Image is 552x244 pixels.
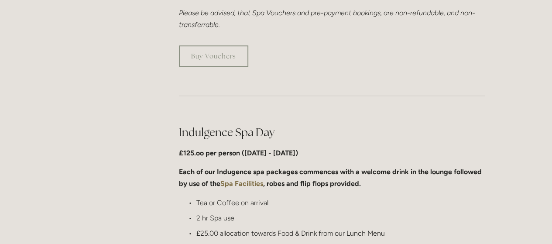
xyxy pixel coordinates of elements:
em: Please be advised, that Spa Vouchers and pre-payment bookings, are non-refundable, and non-transf... [179,9,475,29]
a: Spa Facilities [220,179,263,188]
p: 2 hr Spa use [196,212,485,224]
p: £25.00 allocation towards Food & Drink from our Lunch Menu [196,227,485,239]
strong: £125.oo per person ([DATE] - [DATE]) [179,149,298,157]
a: Buy Vouchers [179,45,248,67]
p: Tea or Coffee on arrival [196,197,485,209]
strong: , robes and flip flops provided. [263,179,361,188]
strong: Each of our Indugence spa packages commences with a welcome drink in the lounge followed by use o... [179,168,483,188]
h2: Indulgence Spa Day [179,125,485,140]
